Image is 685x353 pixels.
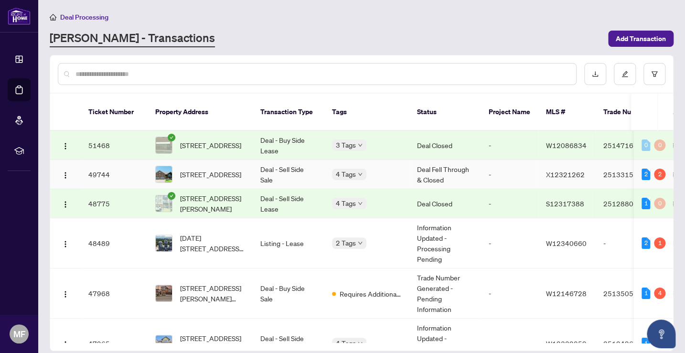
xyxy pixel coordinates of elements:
td: - [481,189,538,218]
div: 0 [642,139,650,151]
div: 1 [642,288,650,299]
span: W12332859 [546,339,587,348]
span: S12317388 [546,199,584,208]
td: Deal Closed [409,189,481,218]
span: W12146728 [546,289,587,298]
td: - [481,218,538,268]
span: 4 Tags [336,198,356,209]
span: down [358,143,363,148]
td: Deal - Sell Side Lease [253,189,324,218]
span: check-circle [168,134,175,141]
button: Logo [58,138,73,153]
img: Logo [62,201,69,208]
div: 1 [642,198,650,209]
th: Project Name [481,94,538,131]
button: Logo [58,235,73,251]
td: - [481,131,538,160]
td: 2513315 [596,160,663,189]
td: 51468 [81,131,148,160]
span: 2 Tags [336,237,356,248]
img: Logo [62,290,69,298]
span: download [592,71,599,77]
img: thumbnail-img [156,335,172,352]
img: logo [8,7,31,25]
span: Requires Additional Docs [340,289,402,299]
span: 3 Tags [336,139,356,150]
td: - [481,160,538,189]
th: Ticket Number [81,94,148,131]
span: W12340660 [546,239,587,247]
th: Status [409,94,481,131]
button: download [584,63,606,85]
span: W12086834 [546,141,587,150]
span: down [358,172,363,177]
span: Deal Processing [60,13,108,21]
td: 2512880 [596,189,663,218]
td: 48775 [81,189,148,218]
th: Transaction Type [253,94,324,131]
span: filter [651,71,658,77]
img: thumbnail-img [156,235,172,251]
td: Information Updated - Processing Pending [409,218,481,268]
button: Add Transaction [608,31,674,47]
div: 0 [654,198,665,209]
img: Logo [62,142,69,150]
div: 2 [642,237,650,249]
span: [STREET_ADDRESS][PERSON_NAME] [180,193,245,214]
img: Logo [62,341,69,348]
button: edit [614,63,636,85]
td: Listing - Lease [253,218,324,268]
span: X12321262 [546,170,585,179]
span: edit [621,71,628,77]
div: 1 [654,237,665,249]
div: 2 [642,169,650,180]
th: MLS # [538,94,596,131]
span: down [358,341,363,346]
button: filter [643,63,665,85]
img: Logo [62,171,69,179]
span: check-circle [168,192,175,200]
a: [PERSON_NAME] - Transactions [50,30,215,47]
th: Tags [324,94,409,131]
button: Logo [58,336,73,351]
td: - [596,218,663,268]
td: Deal - Buy Side Lease [253,131,324,160]
td: Deal Fell Through & Closed [409,160,481,189]
td: Trade Number Generated - Pending Information [409,268,481,319]
span: 4 Tags [336,338,356,349]
span: [STREET_ADDRESS] [180,140,241,150]
td: Deal Closed [409,131,481,160]
td: 48489 [81,218,148,268]
img: thumbnail-img [156,285,172,301]
button: Logo [58,286,73,301]
button: Logo [58,196,73,211]
td: 2513505 [596,268,663,319]
button: Open asap [647,320,675,348]
td: Deal - Buy Side Sale [253,268,324,319]
td: 47968 [81,268,148,319]
td: 49744 [81,160,148,189]
button: Logo [58,167,73,182]
div: 4 [654,288,665,299]
span: Add Transaction [616,31,666,46]
span: down [358,241,363,246]
span: [STREET_ADDRESS][PERSON_NAME][PERSON_NAME] [180,283,245,304]
img: Logo [62,240,69,248]
span: MF [13,327,25,341]
img: thumbnail-img [156,195,172,212]
span: [STREET_ADDRESS] [180,169,241,180]
th: Trade Number [596,94,663,131]
td: - [481,268,538,319]
span: down [358,201,363,206]
div: 2 [654,169,665,180]
span: [DATE][STREET_ADDRESS][DATE] [180,233,245,254]
div: 1 [642,338,650,349]
td: 2514716 [596,131,663,160]
span: home [50,14,56,21]
img: thumbnail-img [156,166,172,182]
div: 0 [654,139,665,151]
th: Property Address [148,94,253,131]
span: 4 Tags [336,169,356,180]
td: Deal - Sell Side Sale [253,160,324,189]
img: thumbnail-img [156,137,172,153]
